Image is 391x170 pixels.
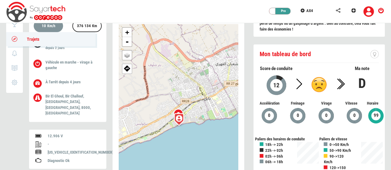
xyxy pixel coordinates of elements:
span: Horaire [367,101,379,106]
b: Un bon entretien, régulier, et effectué dans un centre agréé n’est pas une perte de temps ou un g... [260,15,376,31]
div: - [48,141,100,147]
div: Diagnostic Ok [48,158,100,164]
label: Km [92,23,97,29]
a: Zoom in [122,28,132,37]
b: 0->50 Km/h [329,142,348,147]
b: D [358,75,366,91]
div: 10 [39,20,58,33]
a: Zoom out [122,37,132,46]
b: 02h -> 06h [265,154,283,159]
div: Paliers de vitesse [319,136,383,142]
div: [US_VEHICLE_IDENTIFICATION_NUMBER] [48,150,100,155]
span: Ma note [355,66,369,71]
span: Accélération [260,101,279,106]
p: Bir El Ghoul, Bir Challouf, [GEOGRAPHIC_DATA], [GEOGRAPHIC_DATA], 8000, [GEOGRAPHIC_DATA] [45,93,97,116]
div: 376 134 [74,20,100,33]
span: Afficher ma position sur google map [122,64,132,72]
span: Trajets [21,37,39,42]
b: 18h -> 22h [265,142,283,147]
span: 12 [273,81,280,89]
span: 0 [268,112,271,119]
span: 99 [373,112,379,119]
label: Km/h [47,23,55,29]
a: Trajets [6,32,96,46]
b: 50->90 Km/h [329,148,351,153]
span: depuis 4 jours [59,80,81,84]
b: 06h -> 18h [265,160,283,164]
span: 0 [296,112,299,119]
div: Pro [272,8,291,14]
b: 22h -> 02h [265,148,283,153]
span: Score de conduite [260,66,292,71]
span: 0 [325,112,328,119]
label: depuis 2 jours [45,46,65,51]
img: person.png [170,110,188,129]
p: Véhicule en marche - virage à gauche [45,60,97,71]
span: AX4 [306,8,313,13]
span: 0 [353,112,356,119]
span: Vitesse [345,101,357,106]
span: Mon tableau de bord [260,50,311,58]
div: 12.906 V [48,133,100,139]
img: directions.png [124,65,130,72]
img: d.png [311,77,327,92]
span: À l'arrêt [45,80,58,84]
span: Freinage [288,101,307,106]
a: Layers [122,51,132,60]
b: 90->120 Km/h [324,154,343,164]
div: Paliers des horaires de conduite [255,136,319,142]
span: Virage [317,101,336,106]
